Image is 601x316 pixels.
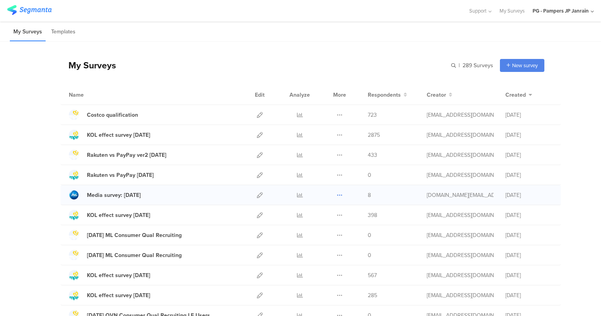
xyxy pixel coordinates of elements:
[505,91,532,99] button: Created
[251,85,268,105] div: Edit
[69,190,141,200] a: Media survey: [DATE]
[368,111,377,119] span: 723
[427,251,494,259] div: makimura.n@pg.com
[427,231,494,239] div: oki.y.2@pg.com
[505,231,553,239] div: [DATE]
[427,271,494,279] div: saito.s.2@pg.com
[87,191,141,199] div: Media survey: Sep'25
[368,191,371,199] span: 8
[469,7,487,15] span: Support
[69,170,154,180] a: Rakuten vs PayPay [DATE]
[69,110,138,120] a: Costco qualification
[512,62,538,69] span: New survey
[69,230,182,240] a: [DATE] ML Consumer Qual Recruiting
[69,290,150,300] a: KOL effect survey [DATE]
[505,151,553,159] div: [DATE]
[505,271,553,279] div: [DATE]
[457,61,461,70] span: |
[69,130,150,140] a: KOL effect survey [DATE]
[505,131,553,139] div: [DATE]
[48,23,79,41] li: Templates
[427,151,494,159] div: saito.s.2@pg.com
[87,231,182,239] div: Aug'25 ML Consumer Qual Recruiting
[87,111,138,119] div: Costco qualification
[463,61,493,70] span: 289 Surveys
[368,231,371,239] span: 0
[368,251,371,259] span: 0
[69,91,116,99] div: Name
[87,211,150,219] div: KOL effect survey Aug 25
[69,250,182,260] a: [DATE] ML Consumer Qual Recruiting
[69,270,150,280] a: KOL effect survey [DATE]
[427,211,494,219] div: oki.y.2@pg.com
[7,5,52,15] img: segmanta logo
[368,131,380,139] span: 2875
[87,291,150,299] div: KOL effect survey Jun 25
[368,151,377,159] span: 433
[368,91,401,99] span: Respondents
[427,91,452,99] button: Creator
[505,111,553,119] div: [DATE]
[87,251,182,259] div: Jul'25 ML Consumer Qual Recruiting
[10,23,46,41] li: My Surveys
[533,7,589,15] div: PG - Pampers JP Janrain
[368,271,377,279] span: 567
[331,85,348,105] div: More
[87,151,166,159] div: Rakuten vs PayPay ver2 Aug25
[368,291,377,299] span: 285
[368,91,407,99] button: Respondents
[61,59,116,72] div: My Surveys
[427,91,446,99] span: Creator
[505,211,553,219] div: [DATE]
[427,111,494,119] div: saito.s.2@pg.com
[505,291,553,299] div: [DATE]
[87,171,154,179] div: Rakuten vs PayPay Aug25
[505,251,553,259] div: [DATE]
[69,150,166,160] a: Rakuten vs PayPay ver2 [DATE]
[288,85,312,105] div: Analyze
[368,211,377,219] span: 398
[505,91,526,99] span: Created
[427,291,494,299] div: oki.y.2@pg.com
[427,131,494,139] div: oki.y.2@pg.com
[427,171,494,179] div: saito.s.2@pg.com
[505,171,553,179] div: [DATE]
[69,210,150,220] a: KOL effect survey [DATE]
[368,171,371,179] span: 0
[87,271,150,279] div: KOL effect survey Jul 25
[427,191,494,199] div: pang.jp@pg.com
[87,131,150,139] div: KOL effect survey Sep 25
[505,191,553,199] div: [DATE]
